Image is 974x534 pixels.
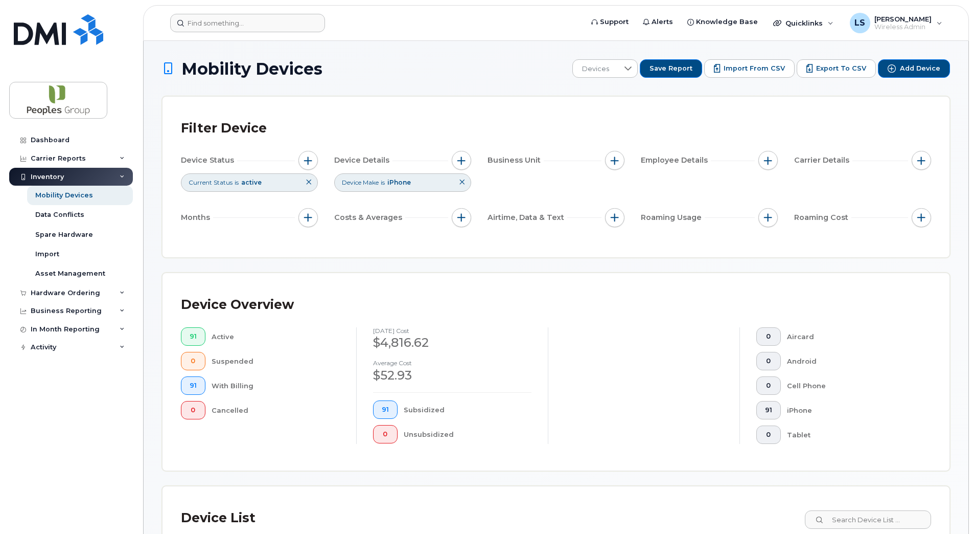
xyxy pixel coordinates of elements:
[190,332,197,341] span: 91
[573,60,618,78] span: Devices
[342,178,379,187] span: Device Make
[765,332,772,341] span: 0
[488,155,544,166] span: Business Unit
[212,376,340,395] div: With Billing
[765,382,772,390] span: 0
[181,401,205,419] button: 0
[787,352,915,370] div: Android
[765,406,772,414] span: 91
[181,352,205,370] button: 0
[373,360,531,366] h4: Average cost
[181,376,205,395] button: 91
[212,327,340,346] div: Active
[181,292,294,318] div: Device Overview
[797,59,876,78] button: Export to CSV
[181,115,267,142] div: Filter Device
[387,179,411,186] span: iPhone
[381,178,385,187] span: is
[816,64,866,73] span: Export to CSV
[805,510,931,529] input: Search Device List ...
[334,155,392,166] span: Device Details
[382,406,389,414] span: 91
[724,64,785,73] span: Import from CSV
[334,212,405,223] span: Costs & Averages
[181,155,237,166] span: Device Status
[900,64,940,73] span: Add Device
[373,400,398,419] button: 91
[756,426,781,444] button: 0
[373,327,531,334] h4: [DATE] cost
[794,155,852,166] span: Carrier Details
[765,431,772,439] span: 0
[640,59,702,78] button: Save Report
[404,400,532,419] div: Subsidized
[787,401,915,419] div: iPhone
[488,212,567,223] span: Airtime, Data & Text
[756,352,781,370] button: 0
[235,178,239,187] span: is
[190,357,197,365] span: 0
[373,425,398,443] button: 0
[373,367,531,384] div: $52.93
[190,406,197,414] span: 0
[704,59,795,78] button: Import from CSV
[181,212,213,223] span: Months
[212,352,340,370] div: Suspended
[765,357,772,365] span: 0
[787,376,915,395] div: Cell Phone
[641,212,705,223] span: Roaming Usage
[787,327,915,346] div: Aircard
[189,178,233,187] span: Current Status
[373,334,531,351] div: $4,816.62
[212,401,340,419] div: Cancelled
[787,426,915,444] div: Tablet
[756,327,781,346] button: 0
[756,401,781,419] button: 91
[756,376,781,395] button: 0
[241,179,262,186] span: active
[181,505,256,531] div: Device List
[181,327,205,346] button: 91
[181,60,322,78] span: Mobility Devices
[878,59,950,78] button: Add Device
[190,382,197,390] span: 91
[641,155,711,166] span: Employee Details
[650,64,692,73] span: Save Report
[382,430,389,438] span: 0
[794,212,851,223] span: Roaming Cost
[404,425,532,443] div: Unsubsidized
